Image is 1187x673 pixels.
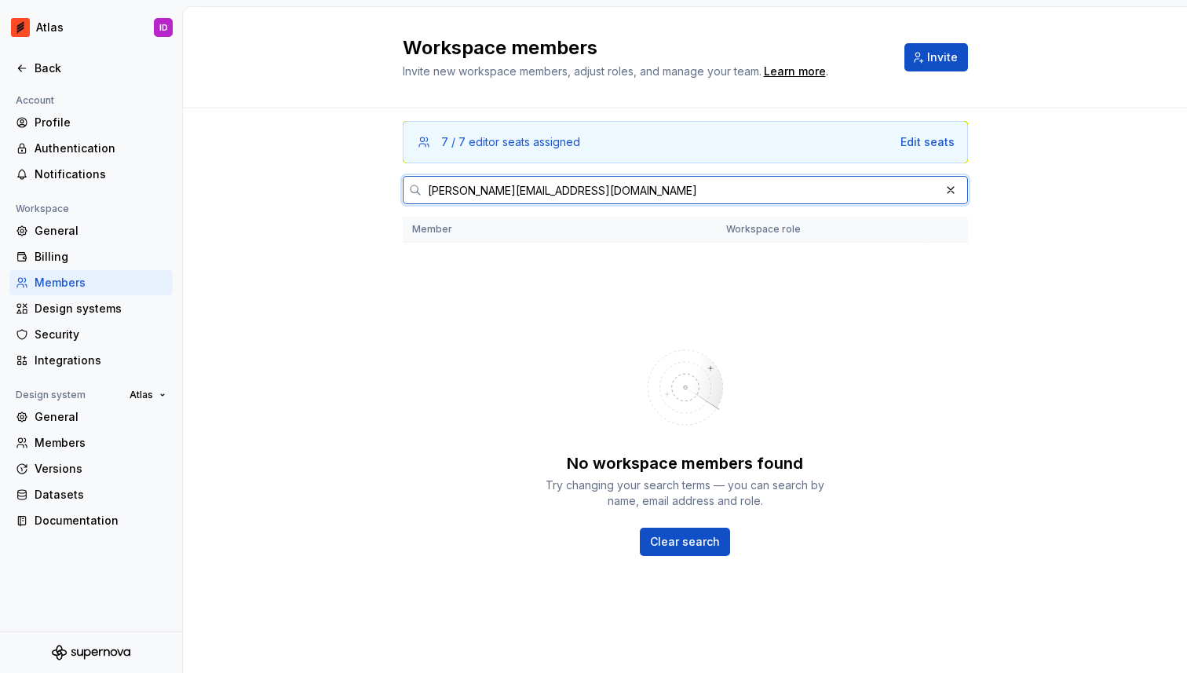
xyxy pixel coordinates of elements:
div: Notifications [35,166,166,182]
button: Edit seats [900,134,955,150]
a: Datasets [9,482,173,507]
img: 102f71e4-5f95-4b3f-aebe-9cae3cf15d45.png [11,18,30,37]
button: Invite [904,43,968,71]
a: Members [9,270,173,295]
th: Workspace role [717,217,927,243]
div: 7 / 7 editor seats assigned [441,134,580,150]
a: Design systems [9,296,173,321]
a: Learn more [764,64,826,79]
div: General [35,409,166,425]
a: Profile [9,110,173,135]
div: Try changing your search terms — you can search by name, email address and role. [544,477,827,509]
div: Design systems [35,301,166,316]
h2: Workspace members [403,35,886,60]
button: AtlasID [3,10,179,45]
a: Billing [9,244,173,269]
div: Members [35,275,166,291]
div: Members [35,435,166,451]
button: Clear search [640,528,730,556]
div: Authentication [35,141,166,156]
a: Versions [9,456,173,481]
span: Invite [927,49,958,65]
a: Members [9,430,173,455]
a: Security [9,322,173,347]
th: Member [403,217,717,243]
a: Back [9,56,173,81]
a: Notifications [9,162,173,187]
div: No workspace members found [567,452,803,474]
div: Workspace [9,199,75,218]
a: Integrations [9,348,173,373]
div: Back [35,60,166,76]
div: Design system [9,386,92,404]
div: Account [9,91,60,110]
svg: Supernova Logo [52,645,130,660]
div: ID [159,21,168,34]
div: Integrations [35,353,166,368]
div: Profile [35,115,166,130]
input: Search in workspace members... [422,176,940,204]
span: Invite new workspace members, adjust roles, and manage your team. [403,64,762,78]
div: Documentation [35,513,166,529]
div: Billing [35,249,166,265]
span: . [762,66,828,78]
div: Atlas [36,20,64,35]
a: Authentication [9,136,173,161]
div: Versions [35,461,166,477]
div: Security [35,327,166,342]
span: Atlas [130,389,153,401]
a: Documentation [9,508,173,533]
a: General [9,404,173,430]
a: General [9,218,173,243]
div: General [35,223,166,239]
div: Datasets [35,487,166,503]
span: Clear search [650,534,720,550]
